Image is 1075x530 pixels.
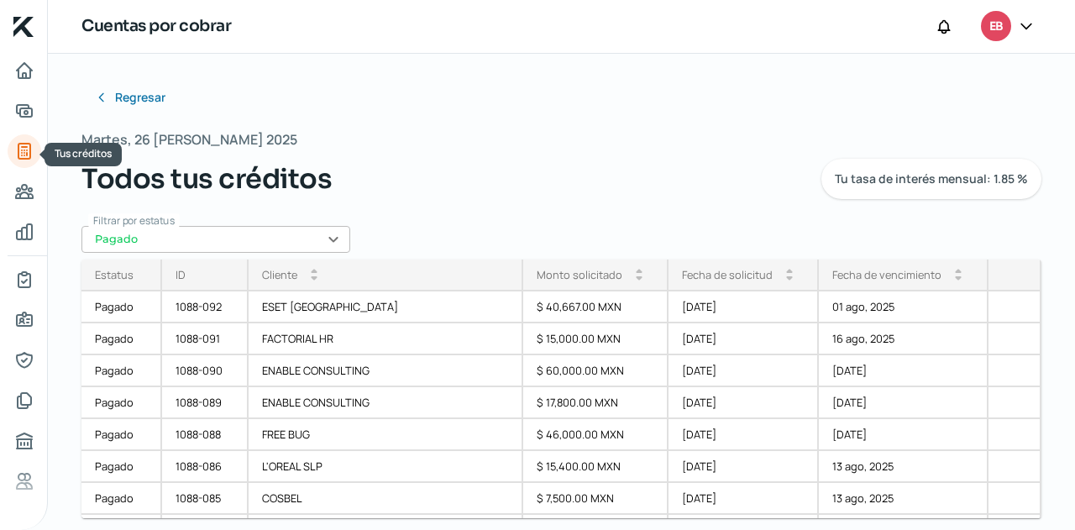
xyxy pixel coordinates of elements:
[162,419,249,451] div: 1088-088
[636,275,642,281] i: arrow_drop_down
[819,451,988,483] div: 13 ago, 2025
[8,94,41,128] a: Adelantar facturas
[81,323,162,355] a: Pagado
[162,355,249,387] div: 1088-090
[249,355,522,387] div: ENABLE CONSULTING
[81,451,162,483] a: Pagado
[819,419,988,451] div: [DATE]
[81,483,162,515] a: Pagado
[819,323,988,355] div: 16 ago, 2025
[176,267,186,282] div: ID
[819,355,988,387] div: [DATE]
[955,275,962,281] i: arrow_drop_down
[786,275,793,281] i: arrow_drop_down
[669,323,819,355] div: [DATE]
[8,215,41,249] a: Mis finanzas
[832,267,941,282] div: Fecha de vencimiento
[81,159,332,199] span: Todos tus créditos
[523,387,669,419] div: $ 17,800.00 MXN
[819,291,988,323] div: 01 ago, 2025
[81,81,179,114] button: Regresar
[81,419,162,451] a: Pagado
[81,355,162,387] a: Pagado
[81,291,162,323] a: Pagado
[669,419,819,451] div: [DATE]
[669,291,819,323] div: [DATE]
[669,387,819,419] div: [DATE]
[523,451,669,483] div: $ 15,400.00 MXN
[249,419,522,451] div: FREE BUG
[669,355,819,387] div: [DATE]
[249,291,522,323] div: ESET [GEOGRAPHIC_DATA]
[249,451,522,483] div: L'OREAL SLP
[93,213,175,228] span: Filtrar por estatus
[523,419,669,451] div: $ 46,000.00 MXN
[8,54,41,87] a: Inicio
[55,146,112,160] span: Tus créditos
[669,451,819,483] div: [DATE]
[682,267,773,282] div: Fecha de solicitud
[8,134,41,168] a: Tus créditos
[162,451,249,483] div: 1088-086
[162,291,249,323] div: 1088-092
[249,483,522,515] div: COSBEL
[249,387,522,419] div: ENABLE CONSULTING
[162,387,249,419] div: 1088-089
[95,267,134,282] div: Estatus
[669,483,819,515] div: [DATE]
[835,173,1028,185] span: Tu tasa de interés mensual: 1.85 %
[523,323,669,355] div: $ 15,000.00 MXN
[81,387,162,419] a: Pagado
[8,175,41,208] a: Pago a proveedores
[8,344,41,377] a: Representantes
[81,128,297,152] span: Martes, 26 [PERSON_NAME] 2025
[81,14,231,39] h1: Cuentas por cobrar
[989,17,1003,37] span: EB
[8,303,41,337] a: Información general
[311,275,317,281] i: arrow_drop_down
[249,323,522,355] div: FACTORIAL HR
[523,291,669,323] div: $ 40,667.00 MXN
[523,355,669,387] div: $ 60,000.00 MXN
[819,483,988,515] div: 13 ago, 2025
[115,92,165,103] span: Regresar
[523,483,669,515] div: $ 7,500.00 MXN
[8,464,41,498] a: Referencias
[162,483,249,515] div: 1088-085
[8,384,41,417] a: Documentos
[262,267,297,282] div: Cliente
[162,323,249,355] div: 1088-091
[8,263,41,296] a: Mi contrato
[819,387,988,419] div: [DATE]
[537,267,622,282] div: Monto solicitado
[8,424,41,458] a: Buró de crédito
